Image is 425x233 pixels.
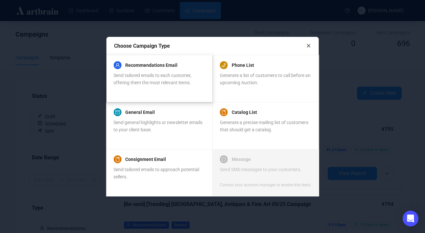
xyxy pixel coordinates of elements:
[115,63,120,67] span: user
[115,110,120,115] span: mail
[220,73,311,85] span: Generate a list of customers to call before an upcoming Auction.
[232,61,254,69] a: Phone List
[222,157,226,162] span: message
[403,211,418,226] div: Open Intercom Messenger
[115,157,120,162] span: book
[125,61,177,69] a: Recommendations Email
[114,42,306,50] div: Choose Campaign Type
[113,73,191,85] span: Send tailored emails to each customer, offering them the most relevant items.
[220,120,308,132] span: Generate a precise mailing list of customers that should get a catalog.
[222,110,226,115] span: book
[222,63,226,67] span: phone
[232,108,257,116] a: Catalog List
[232,155,251,163] a: Message
[306,43,311,48] span: close
[125,155,166,163] a: Consignment Email
[113,167,199,179] span: Send tailored emails to approach potential sellers.
[220,167,301,172] span: Send SMS messages to your customers.
[220,182,311,188] div: Contact your account manager to enable this feature
[125,108,155,116] a: General Email
[113,120,202,132] span: Send general highlights or newsletter emails to your client base.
